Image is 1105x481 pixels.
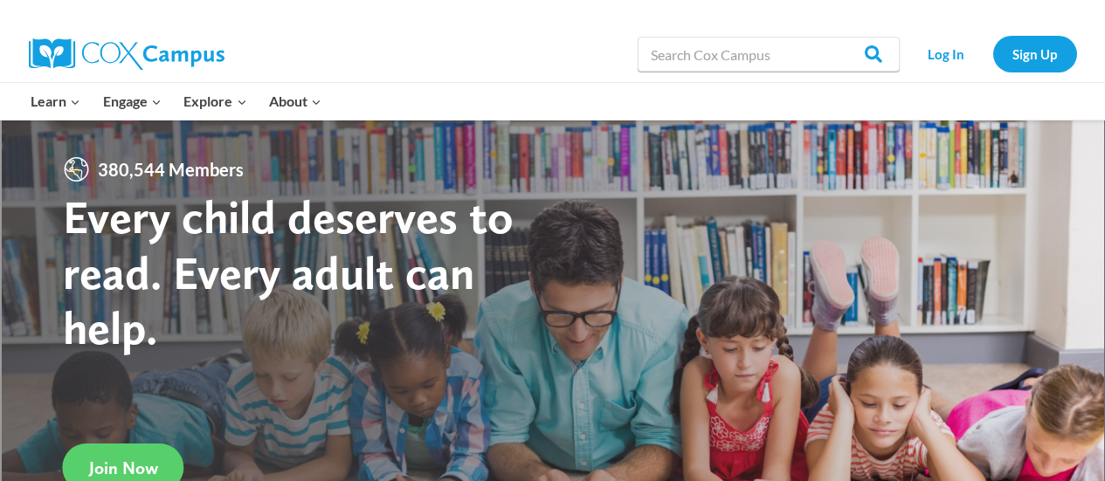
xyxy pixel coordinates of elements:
[20,83,333,120] nav: Primary Navigation
[29,38,224,70] img: Cox Campus
[183,90,246,113] span: Explore
[993,36,1077,72] a: Sign Up
[638,37,900,72] input: Search Cox Campus
[103,90,162,113] span: Engage
[269,90,321,113] span: About
[908,36,984,72] a: Log In
[31,90,80,113] span: Learn
[908,36,1077,72] nav: Secondary Navigation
